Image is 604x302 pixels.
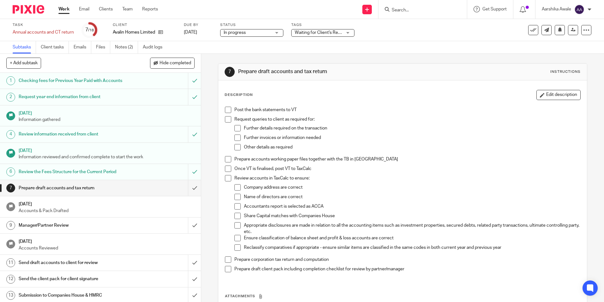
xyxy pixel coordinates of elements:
h1: Review information received from client [19,129,127,139]
h1: Send the client pack for client signature [19,274,127,284]
div: 11 [6,258,15,267]
a: Emails [74,41,91,53]
p: Description [225,92,253,98]
p: Accountants report is selected as ACCA [244,203,580,210]
h1: Request year end information from client [19,92,127,102]
a: Client tasks [41,41,69,53]
a: Subtasks [13,41,36,53]
div: 6 [6,167,15,176]
a: Files [96,41,110,53]
p: Appropriate disclosures are made in relation to all the accounting items such as investment prope... [244,222,580,235]
h1: Submission to Companies House & HMRC [19,291,127,300]
label: Task [13,22,74,28]
h1: [DATE] [19,146,195,154]
img: Pixie [13,5,44,14]
span: [DATE] [184,30,197,35]
span: Hide completed [160,61,191,66]
a: Email [79,6,89,12]
a: Clients [99,6,113,12]
div: Annual accounts and CT return [13,29,74,35]
p: Other details as required [244,144,580,150]
span: Attachments [225,294,255,298]
h1: Prepare draft accounts and tax return [238,68,416,75]
p: Post the bank statements to VT [234,107,580,113]
p: Company address are correct [244,184,580,191]
p: Review accounts in TaxCalc to ensure: [234,175,580,181]
span: Waiting for Client's Response. [295,30,353,35]
h1: Review the Fees Structure for the Current Period [19,167,127,177]
a: Team [122,6,133,12]
div: 13 [6,291,15,300]
p: Information reviewed and confirmed complete to start the work [19,154,195,160]
p: Aarshika Awale [542,6,571,12]
p: Name of directors are correct [244,194,580,200]
div: 7 [6,184,15,192]
p: Ensure classification of balance sheet and profit & loss accounts are correct [244,235,580,241]
p: Request queries to client as required for: [234,116,580,123]
p: Reclassify comparatives if appropriate - ensure similar items are classified in the same codes in... [244,244,580,251]
div: Instructions [550,69,581,74]
h1: Send draft accounts to client for review [19,258,127,267]
small: /18 [88,28,94,32]
div: 4 [6,130,15,139]
h1: Manager/Partner Review [19,221,127,230]
div: 2 [6,93,15,102]
div: 9 [6,221,15,230]
a: Notes (2) [115,41,138,53]
p: Further invoices or information needed [244,135,580,141]
h1: [DATE] [19,109,195,116]
button: Edit description [536,90,581,100]
button: + Add subtask [6,58,41,68]
input: Search [391,8,448,13]
p: Share Capital matches with Companies House [244,213,580,219]
h1: [DATE] [19,199,195,207]
p: Prepare draft client pack including completion checklist for review by partner/manager [234,266,580,272]
h1: Prepare draft accounts and tax return [19,183,127,193]
h1: Checking fees for Previous Year Paid with Accounts [19,76,127,85]
p: Prepare corporation tax return and computation [234,256,580,263]
a: Reports [142,6,158,12]
p: Information gathered [19,116,195,123]
div: 1 [6,76,15,85]
span: Get Support [482,7,507,11]
span: In progress [224,30,246,35]
label: Tags [291,22,354,28]
label: Client [113,22,176,28]
p: Avalin Homes Limited [113,29,155,35]
p: Prepare accounts working paper files together with the TB in [GEOGRAPHIC_DATA] [234,156,580,162]
h1: [DATE] [19,237,195,245]
p: Accounts Reviewed [19,245,195,251]
div: 12 [6,275,15,284]
div: 7 [225,67,235,77]
label: Status [220,22,283,28]
a: Audit logs [143,41,167,53]
p: Accounts & Pack Drafted [19,208,195,214]
img: svg%3E [574,4,584,15]
label: Due by [184,22,212,28]
div: 7 [85,26,94,34]
a: Work [58,6,69,12]
p: Further details required on the transaction [244,125,580,131]
p: Once VT is finalised, post VT to TaxCalc [234,166,580,172]
button: Hide completed [150,58,195,68]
